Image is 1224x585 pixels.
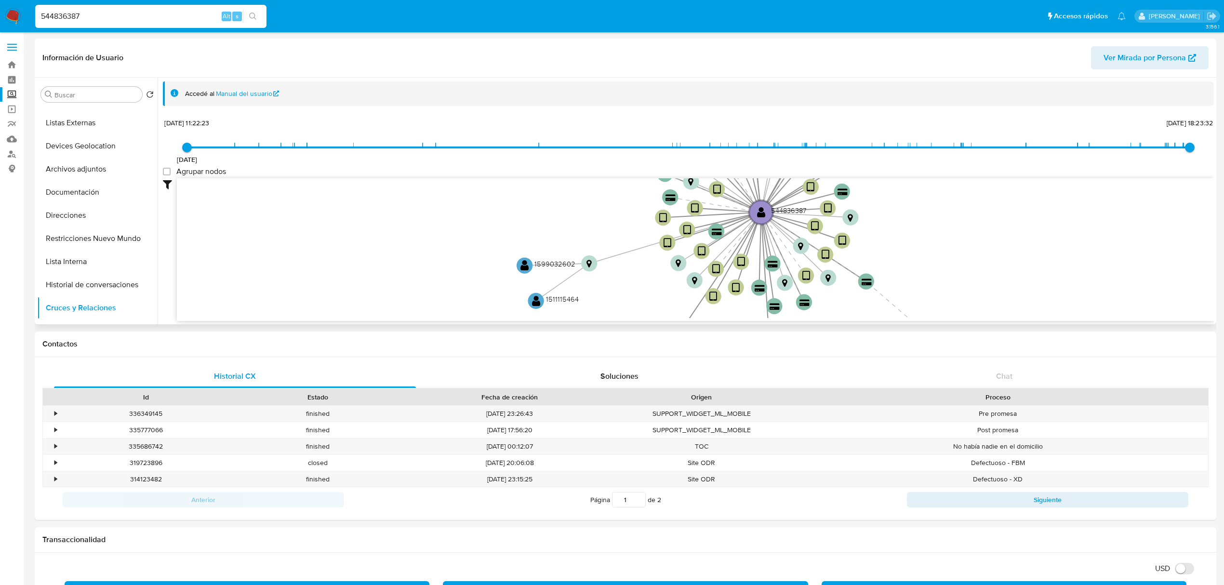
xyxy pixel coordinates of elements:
[798,242,803,251] text: 
[37,319,158,343] button: Cuentas Bancarias
[177,155,198,164] span: [DATE]
[54,409,57,418] div: •
[216,89,279,98] a: Manual del usuario
[1167,118,1213,128] span: [DATE] 18:23:32
[37,273,158,296] button: Historial de conversaciones
[67,392,225,402] div: Id
[60,422,232,438] div: 335777066
[755,284,765,292] text: 
[787,406,1208,422] div: Pre promesa
[615,422,787,438] div: SUPPORT_WIDGET_ML_MOBILE
[907,492,1188,507] button: Siguiente
[54,425,57,435] div: •
[996,371,1012,382] span: Chat
[163,168,171,175] input: Agrupar nodos
[520,260,529,271] text: 
[664,237,671,249] text: 
[243,10,263,23] button: search-icon
[1054,11,1108,21] span: Accesos rápidos
[37,158,158,181] button: Archivos adjuntos
[807,181,814,193] text: 
[37,204,158,227] button: Direcciones
[60,471,232,487] div: 314123482
[665,194,676,201] text: 
[615,455,787,471] div: Site ODR
[37,227,158,250] button: Restricciones Nuevo Mundo
[732,282,740,293] text: 
[232,406,404,422] div: finished
[54,442,57,451] div: •
[1091,46,1209,69] button: Ver Mirada por Persona
[60,406,232,422] div: 336349145
[404,455,615,471] div: [DATE] 20:06:08
[799,299,810,306] text: 
[60,455,232,471] div: 319723896
[214,371,256,382] span: Historial CX
[1104,46,1186,69] span: Ver Mirada por Persona
[615,439,787,454] div: TOC
[688,177,693,186] text: 
[185,89,214,98] span: Accedé al
[411,392,609,402] div: Fecha de creación
[822,249,829,261] text: 
[622,392,781,402] div: Origen
[42,339,1209,349] h1: Contactos
[782,279,787,288] text: 
[1207,11,1217,21] a: Salir
[586,259,592,268] text: 
[54,475,57,484] div: •
[794,392,1201,402] div: Proceso
[532,295,541,306] text: 
[825,274,831,283] text: 
[615,406,787,422] div: SUPPORT_WIDGET_ML_MOBILE
[404,422,615,438] div: [DATE] 17:56:20
[37,296,158,319] button: Cruces y Relaciones
[824,202,832,214] text: 
[787,471,1208,487] div: Defectuoso - XD
[232,455,404,471] div: closed
[54,458,57,467] div: •
[712,228,722,236] text: 
[404,439,615,454] div: [DATE] 00:12:07
[811,220,819,232] text: 
[768,260,778,268] text: 
[676,259,681,268] text: 
[787,422,1208,438] div: Post promesa
[1149,12,1203,21] p: alan.cervantesmartinez@mercadolibre.com.mx
[713,184,721,195] text: 
[42,53,123,63] h1: Información de Usuario
[232,439,404,454] div: finished
[60,439,232,454] div: 335686742
[802,270,810,281] text: 
[54,91,138,99] input: Buscar
[63,492,344,507] button: Anterior
[239,392,397,402] div: Estado
[37,250,158,273] button: Lista Interna
[771,205,806,215] text: 544836387
[683,224,691,236] text: 
[146,91,154,101] button: Volver al orden por defecto
[232,471,404,487] div: finished
[236,12,239,21] span: s
[232,422,404,438] div: finished
[657,495,661,505] span: 2
[691,202,699,214] text: 
[223,12,230,21] span: Alt
[1118,12,1126,20] a: Notificaciones
[787,439,1208,454] div: No había nadie en el domicilio
[404,471,615,487] div: [DATE] 23:15:25
[770,303,780,310] text: 
[737,256,745,267] text: 
[712,263,720,275] text: 
[659,212,667,224] text: 
[757,206,766,218] text: 
[35,10,266,23] input: Buscar usuario o caso...
[534,259,575,269] text: 1599032602
[600,371,639,382] span: Soluciones
[615,471,787,487] div: Site ODR
[698,245,705,257] text: 
[838,235,846,246] text: 
[709,291,717,302] text: 
[37,134,158,158] button: Devices Geolocation
[590,492,661,507] span: Página de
